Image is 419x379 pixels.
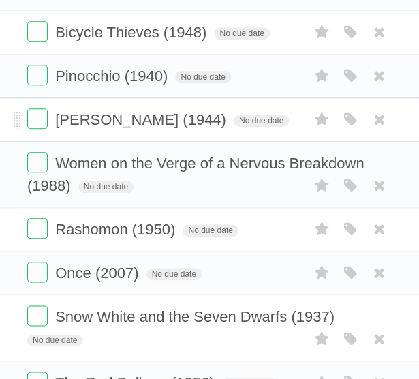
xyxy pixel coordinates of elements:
[27,305,48,326] label: Done
[309,328,335,350] label: Star task
[27,155,364,194] span: Women on the Verge of a Nervous Breakdown (1988)
[78,181,134,193] span: No due date
[309,218,335,241] label: Star task
[183,224,238,237] span: No due date
[27,334,82,346] span: No due date
[55,111,230,128] span: [PERSON_NAME] (1944)
[214,27,269,40] span: No due date
[309,21,335,44] label: Star task
[309,108,335,131] label: Star task
[146,268,202,280] span: No due date
[55,264,142,282] span: Once (2007)
[175,71,230,83] span: No due date
[27,65,48,85] label: Done
[27,262,48,282] label: Done
[55,24,210,41] span: Bicycle Thieves (1948)
[309,65,335,87] label: Star task
[234,115,289,127] span: No due date
[27,108,48,129] label: Done
[55,308,338,325] span: Snow White and the Seven Dwarfs (1937)
[309,175,335,197] label: Star task
[55,67,171,85] span: Pinocchio (1940)
[309,262,335,284] label: Star task
[27,152,48,172] label: Done
[27,218,48,239] label: Done
[27,21,48,42] label: Done
[55,221,179,238] span: Rashomon (1950)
